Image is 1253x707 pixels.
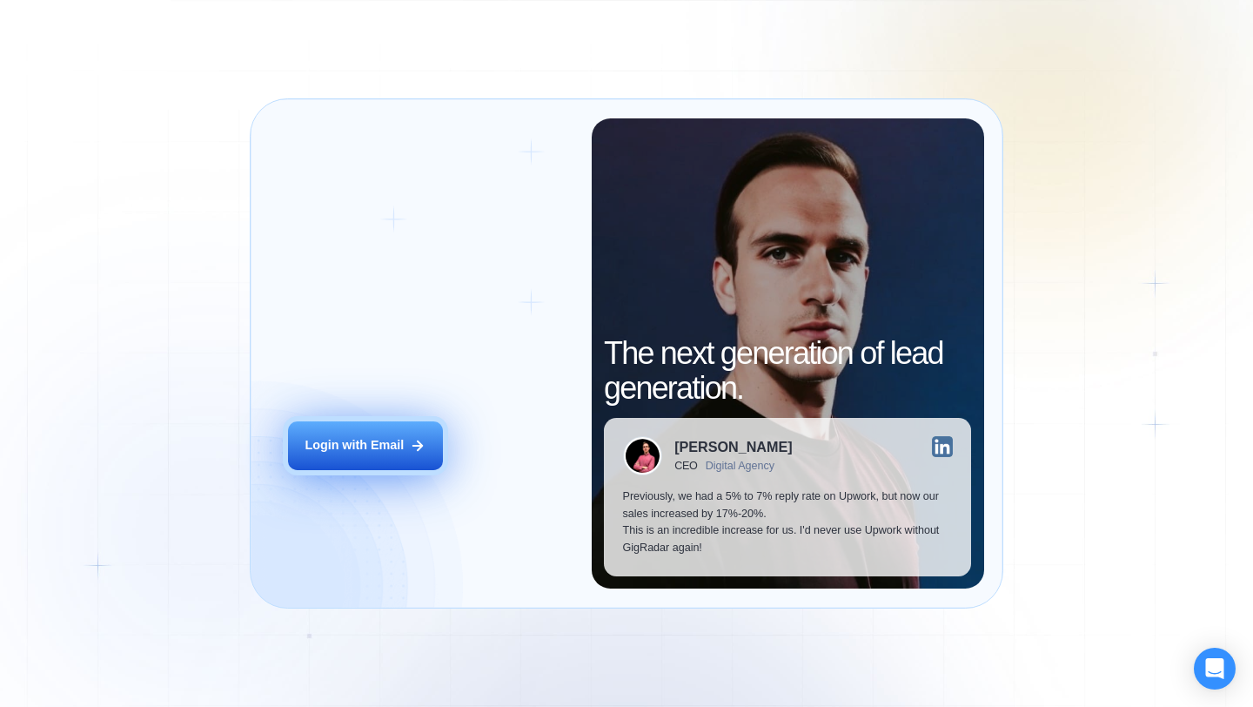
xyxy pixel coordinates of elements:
h2: The next generation of lead generation. [604,336,971,405]
div: Open Intercom Messenger [1194,648,1236,690]
div: CEO [674,460,698,472]
div: Login with Email [305,437,404,454]
button: Login with Email [288,421,443,470]
div: Digital Agency [706,460,774,472]
div: [PERSON_NAME] [674,440,792,454]
p: Previously, we had a 5% to 7% reply rate on Upwork, but now our sales increased by 17%-20%. This ... [623,488,953,557]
